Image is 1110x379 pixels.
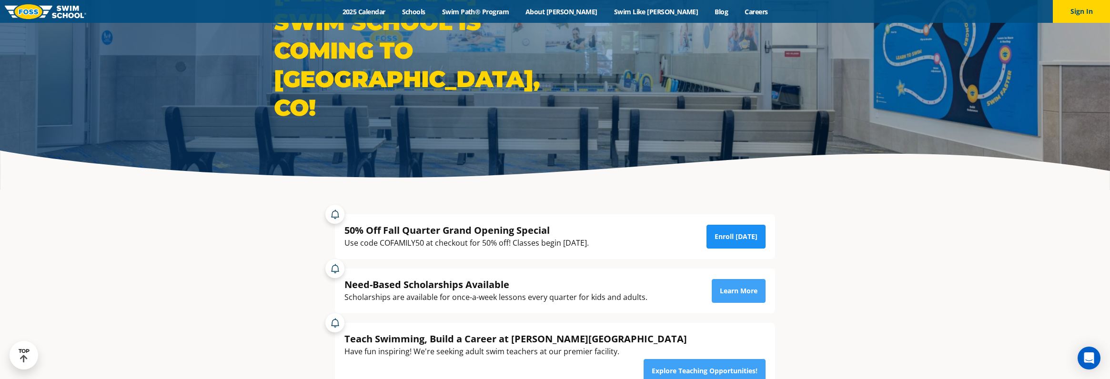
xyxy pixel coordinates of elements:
[334,7,394,16] a: 2025 Calendar
[344,278,647,291] div: Need-Based Scholarships Available
[517,7,606,16] a: About [PERSON_NAME]
[394,7,434,16] a: Schools
[737,7,776,16] a: Careers
[434,7,517,16] a: Swim Path® Program
[605,7,706,16] a: Swim Like [PERSON_NAME]
[344,291,647,304] div: Scholarships are available for once-a-week lessons every quarter for kids and adults.
[19,348,30,363] div: TOP
[344,332,687,345] div: Teach Swimming, Build a Career at [PERSON_NAME][GEOGRAPHIC_DATA]
[344,345,687,358] div: Have fun inspiring! We're seeking adult swim teachers at our premier facility.
[344,224,589,237] div: 50% Off Fall Quarter Grand Opening Special
[706,7,737,16] a: Blog
[1078,347,1100,369] div: Open Intercom Messenger
[344,237,589,249] div: Use code COFAMILY50 at checkout for 50% off! Classes begin [DATE].
[706,225,766,249] a: Enroll [DATE]
[712,279,766,303] a: Learn More
[5,4,86,19] img: FOSS Swim School Logo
